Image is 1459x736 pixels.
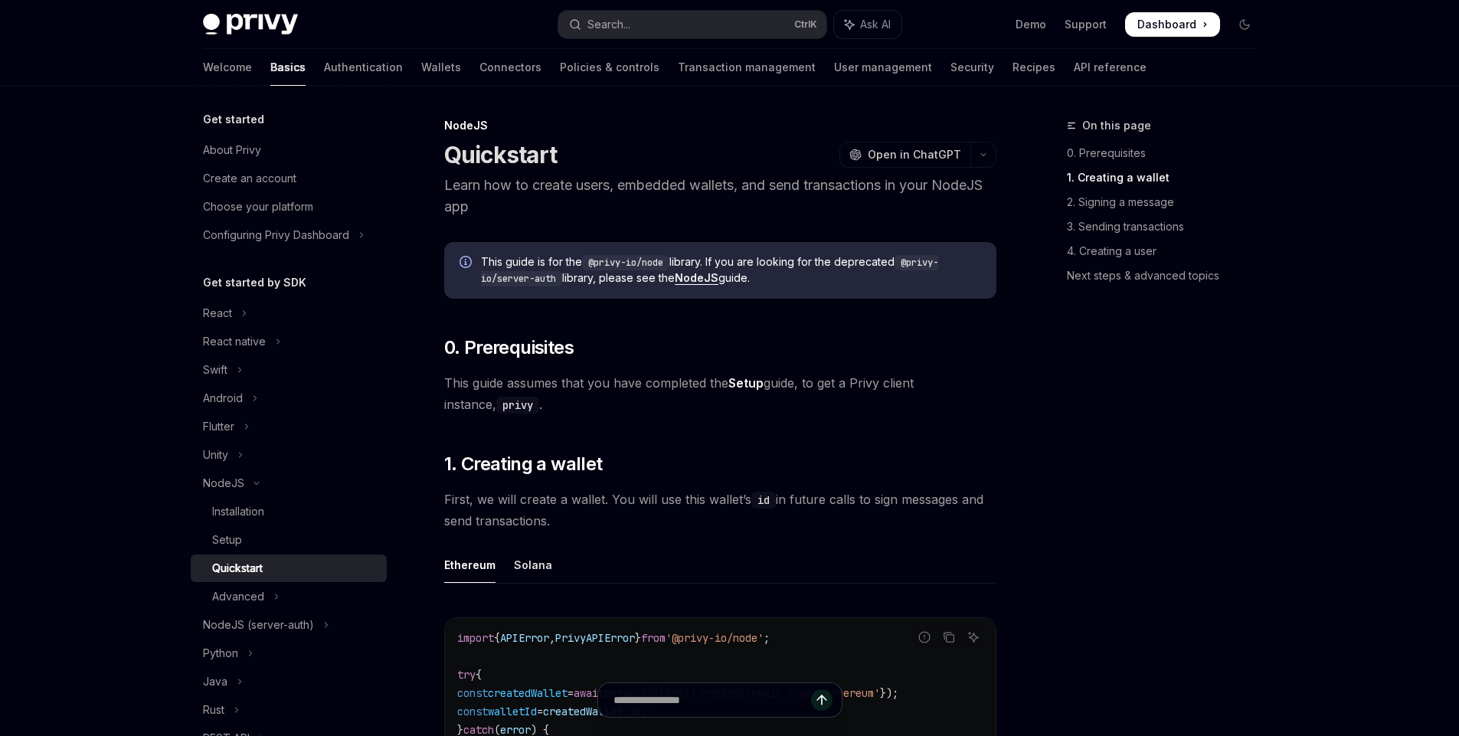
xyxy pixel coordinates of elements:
[191,136,387,164] a: About Privy
[444,489,996,532] span: First, we will create a wallet. You will use this wallet’s in future calls to sign messages and s...
[203,226,349,244] div: Configuring Privy Dashboard
[839,142,970,168] button: Open in ChatGPT
[1082,116,1151,135] span: On this page
[444,175,996,218] p: Learn how to create users, embedded wallets, and send transactions in your NodeJS app
[675,271,718,285] a: NodeJS
[203,389,243,407] div: Android
[1065,17,1107,32] a: Support
[1067,214,1269,239] a: 3. Sending transactions
[444,118,996,133] div: NodeJS
[481,255,938,286] code: @privy-io/server-auth
[421,49,461,86] a: Wallets
[1067,263,1269,288] a: Next steps & advanced topics
[191,696,387,724] button: Toggle Rust section
[203,198,313,216] div: Choose your platform
[203,141,261,159] div: About Privy
[203,14,298,35] img: dark logo
[1074,49,1147,86] a: API reference
[635,631,641,645] span: }
[560,49,659,86] a: Policies & controls
[514,547,552,583] div: Solana
[203,361,227,379] div: Swift
[558,11,826,38] button: Open search
[212,587,264,606] div: Advanced
[191,356,387,384] button: Toggle Swift section
[191,328,387,355] button: Toggle React native section
[939,627,959,647] button: Copy the contents from the code block
[191,498,387,525] a: Installation
[203,304,232,322] div: React
[203,672,227,691] div: Java
[549,631,555,645] span: ,
[203,110,264,129] h5: Get started
[963,627,983,647] button: Ask AI
[203,701,224,719] div: Rust
[1012,49,1055,86] a: Recipes
[444,547,496,583] div: Ethereum
[191,193,387,221] a: Choose your platform
[811,689,833,711] button: Send message
[914,627,934,647] button: Report incorrect code
[203,474,244,492] div: NodeJS
[191,554,387,582] a: Quickstart
[834,49,932,86] a: User management
[1067,165,1269,190] a: 1. Creating a wallet
[270,49,306,86] a: Basics
[203,273,306,292] h5: Get started by SDK
[203,169,296,188] div: Create an account
[203,49,252,86] a: Welcome
[191,413,387,440] button: Toggle Flutter section
[191,299,387,327] button: Toggle React section
[481,254,981,286] span: This guide is for the library. If you are looking for the deprecated library, please see the guide.
[860,17,891,32] span: Ask AI
[203,332,266,351] div: React native
[191,441,387,469] button: Toggle Unity section
[191,469,387,497] button: Toggle NodeJS section
[794,18,817,31] span: Ctrl K
[444,141,558,168] h1: Quickstart
[868,147,961,162] span: Open in ChatGPT
[212,502,264,521] div: Installation
[666,631,764,645] span: '@privy-io/node'
[444,335,574,360] span: 0. Prerequisites
[1232,12,1257,37] button: Toggle dark mode
[555,631,635,645] span: PrivyAPIError
[191,583,387,610] button: Toggle Advanced section
[1125,12,1220,37] a: Dashboard
[587,15,630,34] div: Search...
[191,640,387,667] button: Toggle Python section
[496,397,539,414] code: privy
[191,165,387,192] a: Create an account
[1137,17,1196,32] span: Dashboard
[728,375,764,391] a: Setup
[1067,190,1269,214] a: 2. Signing a message
[764,631,770,645] span: ;
[1067,239,1269,263] a: 4. Creating a user
[751,492,776,509] code: id
[203,446,228,464] div: Unity
[457,668,476,682] span: try
[444,372,996,415] span: This guide assumes that you have completed the guide, to get a Privy client instance, .
[476,668,482,682] span: {
[582,255,669,270] code: @privy-io/node
[500,631,549,645] span: APIError
[613,683,811,717] input: Ask a question...
[191,221,387,249] button: Toggle Configuring Privy Dashboard section
[1067,141,1269,165] a: 0. Prerequisites
[324,49,403,86] a: Authentication
[834,11,901,38] button: Toggle assistant panel
[444,452,603,476] span: 1. Creating a wallet
[203,644,238,662] div: Python
[460,256,475,271] svg: Info
[191,668,387,695] button: Toggle Java section
[678,49,816,86] a: Transaction management
[1016,17,1046,32] a: Demo
[191,384,387,412] button: Toggle Android section
[212,559,263,577] div: Quickstart
[191,611,387,639] button: Toggle NodeJS (server-auth) section
[950,49,994,86] a: Security
[203,417,234,436] div: Flutter
[641,631,666,645] span: from
[457,631,494,645] span: import
[212,531,242,549] div: Setup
